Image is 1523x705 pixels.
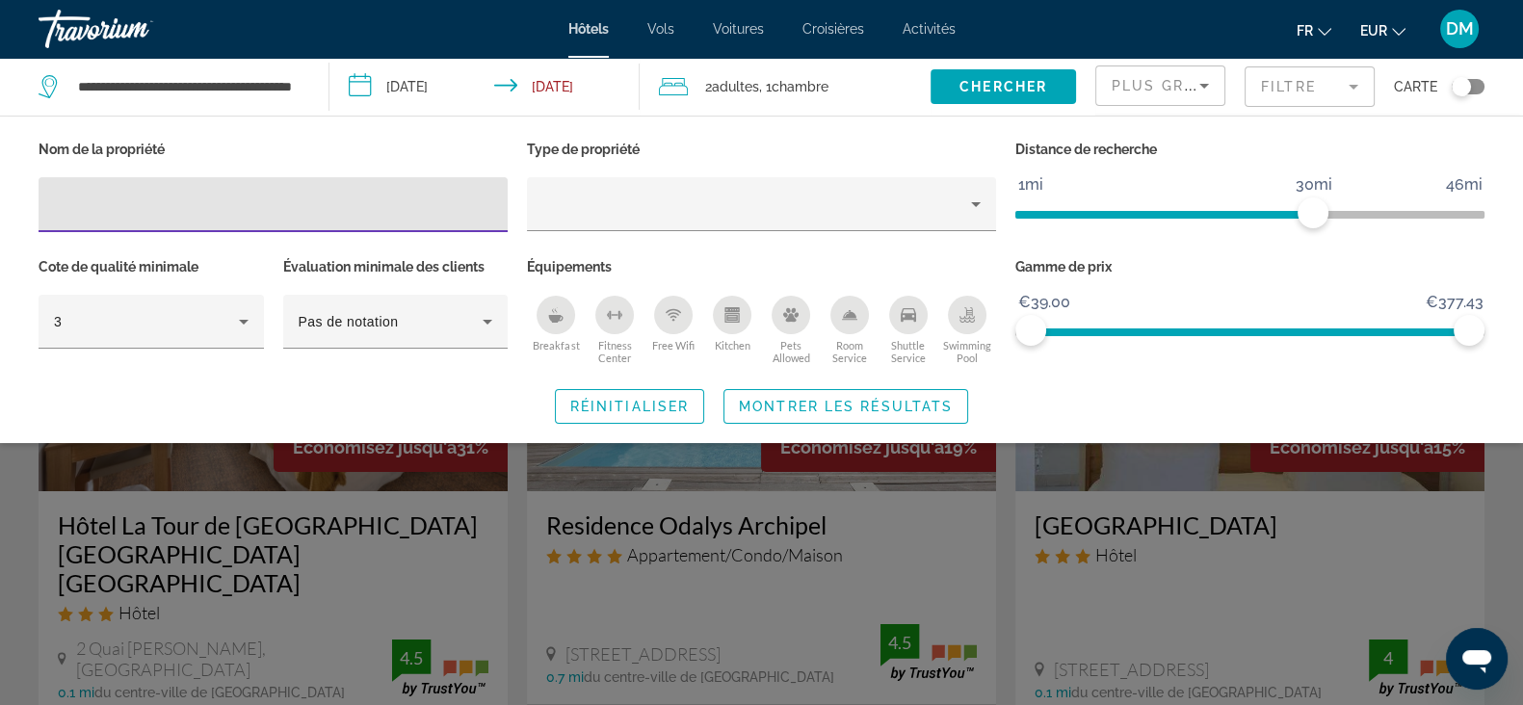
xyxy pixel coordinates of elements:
span: Chercher [959,79,1047,94]
span: , 1 [759,73,828,100]
a: Vols [647,21,674,37]
button: Kitchen [703,295,762,365]
button: Fitness Center [586,295,644,365]
ngx-slider: ngx-slider [1015,328,1484,332]
p: Distance de recherche [1015,136,1484,163]
button: Filter [1245,65,1375,108]
span: 30mi [1293,170,1335,199]
p: Équipements [527,253,996,280]
button: Swimming Pool [937,295,996,365]
a: Croisières [802,21,864,37]
span: fr [1297,23,1313,39]
span: Carte [1394,73,1437,100]
span: 1mi [1015,170,1046,199]
span: Réinitialiser [570,399,689,414]
button: Toggle map [1437,78,1484,95]
span: DM [1446,19,1474,39]
span: ngx-slider [1015,315,1046,346]
button: Breakfast [527,295,586,365]
a: Travorium [39,4,231,54]
button: Room Service [820,295,879,365]
span: 3 [54,314,62,329]
button: Chercher [931,69,1076,104]
p: Type de propriété [527,136,996,163]
mat-select: Sort by [1112,74,1209,97]
div: Hotel Filters [29,136,1494,370]
span: 2 [705,73,759,100]
button: User Menu [1434,9,1484,49]
span: ngx-slider [1298,197,1328,228]
span: Breakfast [533,339,579,352]
span: ngx-slider-max [1454,315,1484,346]
p: Évaluation minimale des clients [283,253,509,280]
p: Nom de la propriété [39,136,508,163]
span: Shuttle Service [879,339,937,364]
button: Pets Allowed [762,295,821,365]
span: Chambre [772,79,828,94]
button: Travelers: 2 adults, 0 children [640,58,931,116]
button: Réinitialiser [555,389,704,424]
span: Plus grandes économies [1112,78,1342,93]
ngx-slider: ngx-slider [1015,211,1484,215]
a: Hôtels [568,21,609,37]
mat-select: Property type [542,193,981,216]
span: Swimming Pool [937,339,996,364]
a: Activités [903,21,956,37]
span: €377.43 [1423,288,1486,317]
span: Room Service [820,339,879,364]
span: Adultes [712,79,759,94]
button: Change language [1297,16,1331,44]
span: Kitchen [715,339,750,352]
span: Fitness Center [586,339,644,364]
button: Check-in date: Oct 11, 2025 Check-out date: Oct 18, 2025 [329,58,640,116]
p: Gamme de prix [1015,253,1484,280]
span: Pas de notation [299,314,399,329]
button: Montrer les résultats [723,389,968,424]
p: Cote de qualité minimale [39,253,264,280]
span: Montrer les résultats [739,399,953,414]
span: Pets Allowed [762,339,821,364]
button: Change currency [1360,16,1405,44]
button: Shuttle Service [879,295,937,365]
a: Voitures [713,21,764,37]
iframe: Bouton de lancement de la fenêtre de messagerie [1446,628,1508,690]
span: €39.00 [1015,288,1073,317]
span: EUR [1360,23,1387,39]
span: Free Wifi [652,339,695,352]
span: 46mi [1443,170,1485,199]
button: Free Wifi [644,295,703,365]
